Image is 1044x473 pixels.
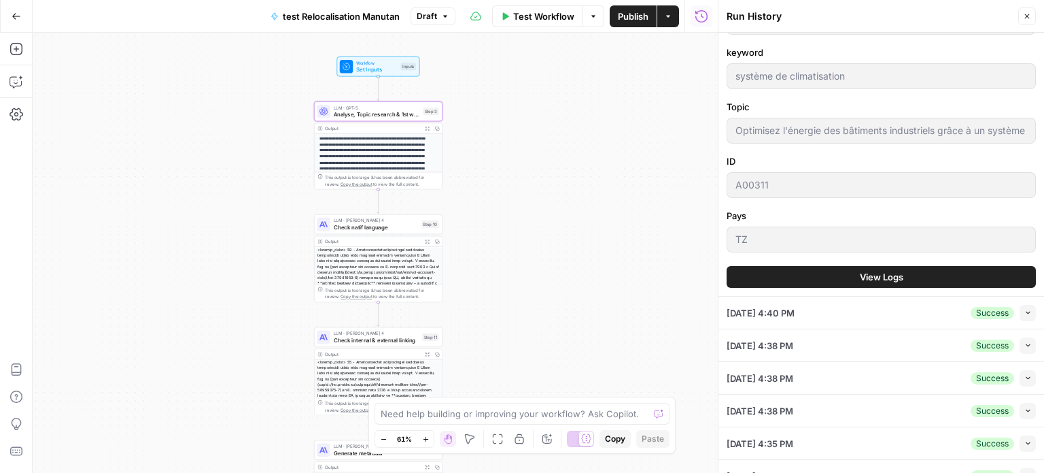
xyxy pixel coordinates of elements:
div: This output is too large & has been abbreviated for review. to view the full content. [325,174,438,188]
label: keyword [727,46,1036,59]
div: Step 11 [422,333,438,341]
g: Edge from step_3 to step_10 [377,189,380,214]
div: Success [971,340,1014,352]
button: Publish [610,5,657,27]
span: [DATE] 4:40 PM [727,306,795,320]
g: Edge from step_10 to step_11 [377,302,380,327]
span: LLM · [PERSON_NAME] 4 [334,217,418,224]
span: Generate metadata [334,448,418,457]
span: Check natif language [334,223,418,231]
span: Workflow [356,59,397,66]
div: This output is too large & has been abbreviated for review. to view the full content. [325,399,438,413]
div: Output [325,238,419,245]
div: Success [971,438,1014,450]
div: Inputs [400,63,416,70]
span: Publish [618,10,648,23]
button: Draft [411,7,455,25]
div: Output [325,351,419,358]
div: WorkflowSet InputsInputs [314,56,442,76]
button: test Relocalisation Manutan [262,5,408,27]
label: Topic [727,100,1036,114]
span: [DATE] 4:38 PM [727,372,793,385]
span: View Logs [860,270,903,284]
span: LLM · GPT-5 [334,104,420,111]
span: LLM · [PERSON_NAME] 4 [334,330,419,337]
div: Step 3 [423,108,438,115]
button: Paste [636,430,669,448]
div: This output is too large & has been abbreviated for review. to view the full content. [325,287,438,301]
span: test Relocalisation Manutan [283,10,400,23]
div: Output [325,125,419,132]
div: LLM · [PERSON_NAME] 4Check natif languageStep 10Output<loremip_dolor> S9 - Ametconsectet adipisci... [314,214,442,302]
div: Step 10 [421,221,439,228]
span: Copy the output [341,295,372,299]
span: Copy [605,433,625,445]
span: [DATE] 4:38 PM [727,339,793,353]
span: [DATE] 4:38 PM [727,404,793,418]
button: Copy [599,430,631,448]
button: Test Workflow [492,5,582,27]
span: Copy the output [341,407,372,412]
span: Set Inputs [356,65,397,74]
span: Analyse, Topic research & 1st writing [334,110,420,118]
span: Draft [417,10,437,22]
label: ID [727,154,1036,168]
span: Copy the output [341,182,372,186]
div: Success [971,405,1014,417]
g: Edge from start to step_3 [377,76,380,101]
span: LLM · [PERSON_NAME] 4 [334,443,418,450]
button: View Logs [727,266,1036,288]
span: Test Workflow [513,10,574,23]
span: Paste [642,433,664,445]
div: Output [325,463,419,470]
div: Success [971,372,1014,385]
div: LLM · [PERSON_NAME] 4Check internal & external linkingStep 11Output<loremip_dolor> S5 - Ametconse... [314,327,442,415]
label: Pays [727,209,1036,223]
span: Check internal & external linking [334,336,419,344]
div: Success [971,307,1014,319]
span: 61% [397,434,412,444]
span: [DATE] 4:35 PM [727,437,793,451]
